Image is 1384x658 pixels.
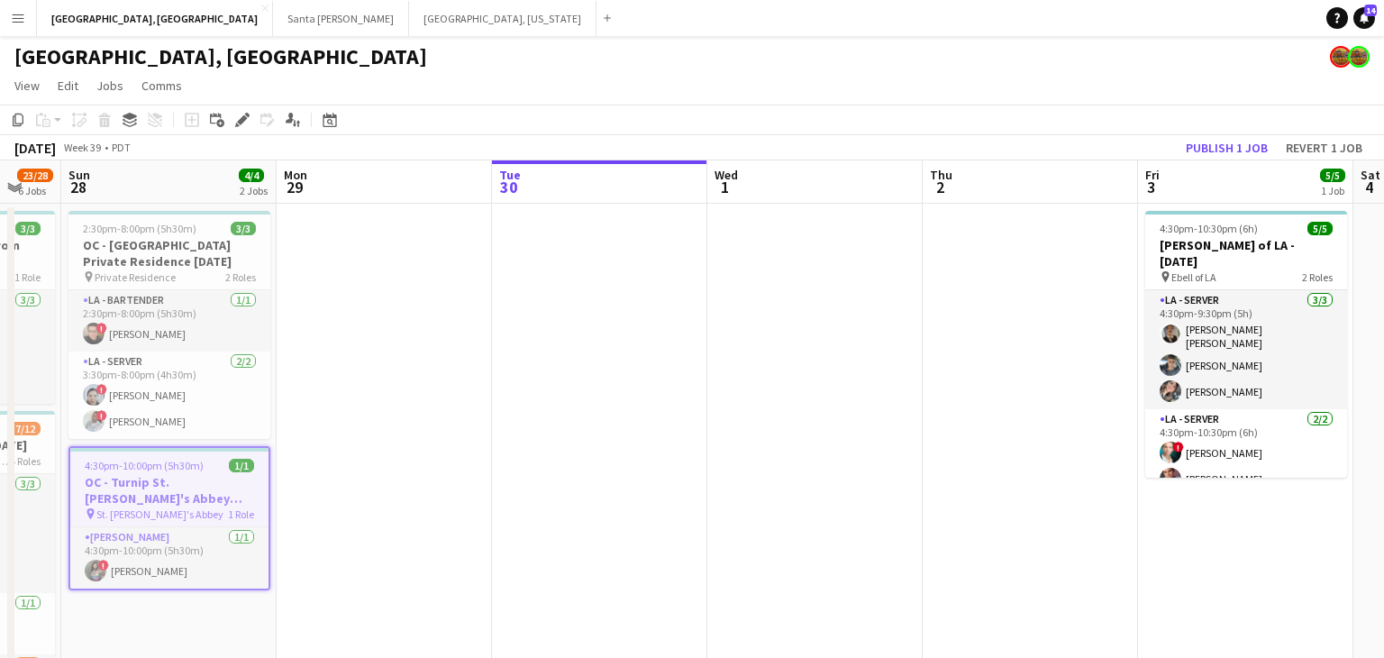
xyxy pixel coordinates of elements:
span: ! [1173,442,1184,452]
span: 30 [496,177,521,197]
app-user-avatar: Rollin Hero [1330,46,1352,68]
span: 4/4 [239,169,264,182]
span: Tue [499,167,521,183]
div: 2 Jobs [240,184,268,197]
span: 5/5 [1307,222,1333,235]
span: 3/3 [231,222,256,235]
a: Comms [134,74,189,97]
span: 14 [1364,5,1377,16]
button: [GEOGRAPHIC_DATA], [US_STATE] [409,1,596,36]
app-job-card: 2:30pm-8:00pm (5h30m)3/3OC - [GEOGRAPHIC_DATA] Private Residence [DATE] Private Residence2 RolesL... [68,211,270,439]
span: 4 [1358,177,1380,197]
span: Edit [58,78,78,94]
span: 4:30pm-10:00pm (5h30m) [85,459,204,472]
div: PDT [112,141,131,154]
app-card-role: LA - Server2/24:30pm-10:30pm (6h)![PERSON_NAME][PERSON_NAME] [1145,409,1347,497]
span: 1 Role [14,270,41,284]
app-card-role: LA - Server3/34:30pm-9:30pm (5h)[PERSON_NAME] [PERSON_NAME][PERSON_NAME][PERSON_NAME] [1145,290,1347,409]
span: 1 Role [228,507,254,521]
span: Sat [1361,167,1380,183]
span: Thu [930,167,952,183]
span: ! [98,560,109,571]
a: 14 [1353,7,1375,29]
app-job-card: 4:30pm-10:00pm (5h30m)1/1OC - Turnip St. [PERSON_NAME]'s Abbey [DATE] St. [PERSON_NAME]'s Abbey1 ... [68,446,270,590]
app-card-role: LA - Bartender1/12:30pm-8:00pm (5h30m)![PERSON_NAME] [68,290,270,352]
app-card-role: [PERSON_NAME]1/14:30pm-10:00pm (5h30m)![PERSON_NAME] [70,527,269,589]
h3: OC - Turnip St. [PERSON_NAME]'s Abbey [DATE] [70,474,269,507]
a: View [7,74,47,97]
div: 1 Job [1321,184,1344,197]
app-card-role: LA - Server2/23:30pm-8:00pm (4h30m)![PERSON_NAME]![PERSON_NAME] [68,352,270,439]
div: 6 Jobs [18,184,52,197]
span: 2:30pm-8:00pm (5h30m) [83,222,196,235]
app-job-card: 4:30pm-10:30pm (6h)5/5[PERSON_NAME] of LA - [DATE] Ebell of LA2 RolesLA - Server3/34:30pm-9:30pm ... [1145,211,1347,478]
span: 5/5 [1320,169,1345,182]
span: ! [96,323,107,334]
button: [GEOGRAPHIC_DATA], [GEOGRAPHIC_DATA] [37,1,273,36]
button: Revert 1 job [1279,136,1370,160]
a: Edit [50,74,86,97]
span: Week 39 [59,141,105,154]
span: Jobs [96,78,123,94]
span: 4:30pm-10:30pm (6h) [1160,222,1258,235]
span: 28 [66,177,90,197]
span: 3/3 [15,222,41,235]
button: Santa [PERSON_NAME] [273,1,409,36]
span: Sun [68,167,90,183]
span: 7/12 [10,422,41,435]
h3: [PERSON_NAME] of LA - [DATE] [1145,237,1347,270]
a: Jobs [89,74,131,97]
h1: [GEOGRAPHIC_DATA], [GEOGRAPHIC_DATA] [14,43,427,70]
span: ! [96,384,107,395]
span: 2 [927,177,952,197]
span: Mon [284,167,307,183]
app-user-avatar: Rollin Hero [1348,46,1370,68]
span: 2 Roles [1302,270,1333,284]
span: 1 [712,177,738,197]
span: 1/1 [229,459,254,472]
span: View [14,78,40,94]
span: 3 [1143,177,1160,197]
span: Wed [715,167,738,183]
span: Private Residence [95,270,176,284]
span: Fri [1145,167,1160,183]
span: Ebell of LA [1171,270,1216,284]
button: Publish 1 job [1179,136,1275,160]
h3: OC - [GEOGRAPHIC_DATA] Private Residence [DATE] [68,237,270,270]
span: ! [96,410,107,421]
div: [DATE] [14,139,56,157]
span: St. [PERSON_NAME]'s Abbey [96,507,223,521]
span: 4 Roles [10,454,41,468]
span: 29 [281,177,307,197]
span: 2 Roles [225,270,256,284]
span: Comms [141,78,182,94]
span: 23/28 [17,169,53,182]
